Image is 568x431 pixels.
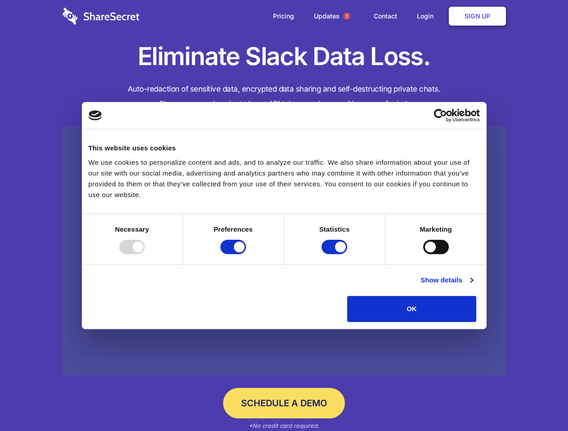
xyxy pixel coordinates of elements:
a: Usercentrics Cookiebot - opens in a new window [401,109,480,122]
strong: Marketing [420,225,452,233]
strong: Preferences [214,225,253,233]
a: Sign Up [449,7,506,26]
div: This website uses cookies [89,143,480,154]
img: logo [89,110,102,120]
a: Show details [420,275,473,286]
a: Login [408,2,447,30]
button: OK [347,296,476,322]
strong: Necessary [115,225,149,233]
a: Pricing [264,2,303,30]
a: Contact [365,2,406,30]
strong: Statistics [319,225,350,233]
span: 1 [343,13,350,20]
a: Wistia video thumbnail [63,127,506,376]
div: We use cookies to personalize content and ads, and to analyze our traffic. We also share informat... [89,157,480,200]
h4: Auto-redaction of sensitive data, encrypted data sharing and self-destructing private chats. Shar... [63,82,506,111]
h1: Eliminate Slack Data Loss. [63,40,506,73]
img: logo-wordmark-white-trans-d4663122ce5f474addd5e946df7df03e33cb6a1c49d2221995e7729f52c070b2.svg [63,8,139,25]
a: Schedule a Demo [223,388,345,418]
em: *No credit card required. [249,422,319,429]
